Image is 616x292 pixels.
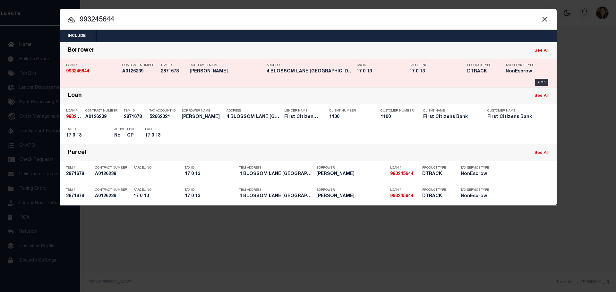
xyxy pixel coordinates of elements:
strong: 993245644 [390,194,413,198]
h5: 52662321 [150,114,178,120]
h5: 2871678 [124,114,146,120]
h5: 4 BLOSSOM LANE MANCHESTER-BY-TH... [239,171,313,177]
p: Tax ID [66,128,111,131]
h5: A0126239 [85,114,121,120]
div: OMS [535,79,548,86]
button: Include [60,30,94,42]
p: Parcel No [133,166,182,170]
p: Tax ID [185,188,236,192]
h5: First Citizens Bank [284,114,320,120]
p: Address [227,109,281,113]
p: Borrower Name [190,63,263,67]
h5: 993245644 [390,171,419,177]
p: Borrower [316,166,387,170]
p: Product Type [422,188,451,192]
p: Customer Name [487,109,542,113]
p: Contract Number [122,63,158,67]
p: Tax ID [185,166,236,170]
p: TBM # [66,166,92,170]
h5: NonEscrow [461,194,490,199]
p: TBM ID [124,109,146,113]
p: TBM # [66,188,92,192]
p: TBM ID [161,63,186,67]
h5: 2871678 [66,171,92,177]
h5: 17 0 13 [185,194,236,199]
p: Active [114,128,125,131]
h5: 4 BLOSSOM LANE MANCHESTER-BY-TH... [227,114,281,120]
h5: 993245644 [66,69,119,74]
div: Borrower [68,47,95,54]
div: Parcel [68,149,86,157]
strong: 993245644 [390,172,413,176]
a: See All [535,151,549,155]
p: Loan # [66,109,82,113]
p: Contract Number [85,109,121,113]
h5: A0126239 [122,69,158,74]
h5: 1100 [381,114,413,120]
strong: 993245644 [66,69,89,74]
h5: First Citizens Bank [423,114,478,120]
h5: 17 0 13 [66,133,111,138]
p: Tax ID [356,63,406,67]
h5: 1100 [329,114,371,120]
p: Tax Service Type [461,166,490,170]
p: Parcel No [409,63,464,67]
h5: A0126239 [95,171,130,177]
p: Loan # [66,63,119,67]
h5: R PRESTON MASON [190,69,263,74]
h5: R PRESTON MASON [316,194,387,199]
h5: DTRACK [467,69,496,74]
h5: 4 BLOSSOM LANE MANCHESTER-BY-TH... [267,69,353,74]
h5: First Citizens Bank [487,114,542,120]
h5: 2871678 [66,194,92,199]
p: Contract Number [95,188,130,192]
h5: 993245644 [66,114,82,120]
p: PPCC [127,128,135,131]
p: Customer Number [381,109,414,113]
h5: No [114,133,124,138]
p: Tax Service Type [461,188,490,192]
p: Borrower [316,188,387,192]
button: Close [541,15,549,23]
h5: R MASON [182,114,223,120]
p: Client Name [423,109,478,113]
p: Borrower Name [182,109,223,113]
p: Parcel No [133,188,182,192]
h5: NonEscrow [506,69,538,74]
p: Address [267,63,353,67]
h5: 17 0 13 [409,69,464,74]
p: Loan # [390,188,419,192]
h5: 17 0 13 [356,69,406,74]
h5: 4 BLOSSOM LANE MANCHESTER-BY-TH... [239,194,313,199]
h5: A0126239 [95,194,130,199]
h5: CP [127,133,135,138]
a: See All [535,94,549,98]
h5: 17 0 13 [145,133,174,138]
h5: DTRACK [422,194,451,199]
p: Lender Name [284,109,320,113]
p: Parcel [145,128,174,131]
strong: 993245644 [66,115,89,119]
p: Client Number [329,109,371,113]
input: Start typing... [60,14,557,26]
p: Tax Account ID [150,109,178,113]
p: TBM Address [239,188,313,192]
p: Product Type [467,63,496,67]
a: See All [535,49,549,53]
p: Loan # [390,166,419,170]
p: TBM Address [239,166,313,170]
h5: NonEscrow [461,171,490,177]
div: Loan [68,92,82,100]
p: Contract Number [95,166,130,170]
h5: 2871678 [161,69,186,74]
h5: R PRESTON MASON [316,171,387,177]
p: Tax Service Type [506,63,538,67]
p: Product Type [422,166,451,170]
h5: 17 0 13 [133,194,182,199]
h5: 17 0 13 [185,171,236,177]
h5: DTRACK [422,171,451,177]
h5: 993245644 [390,194,419,199]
